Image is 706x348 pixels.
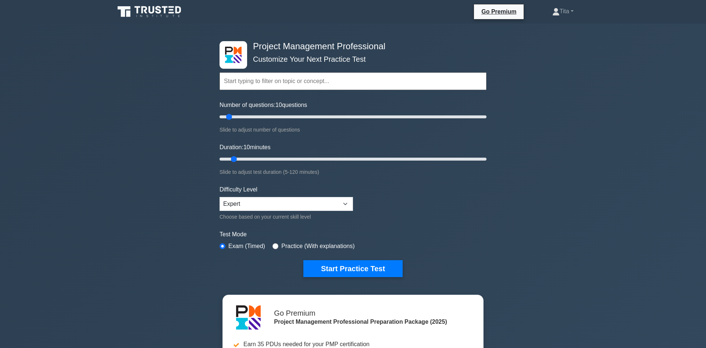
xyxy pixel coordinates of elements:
h4: Project Management Professional [250,41,450,52]
div: Slide to adjust test duration (5-120 minutes) [220,168,486,176]
label: Practice (With explanations) [281,242,354,251]
a: Go Premium [477,7,521,16]
label: Difficulty Level [220,185,257,194]
label: Exam (Timed) [228,242,265,251]
input: Start typing to filter on topic or concept... [220,72,486,90]
button: Start Practice Test [303,260,403,277]
span: 10 [275,102,282,108]
label: Duration: minutes [220,143,271,152]
label: Test Mode [220,230,486,239]
span: 10 [243,144,250,150]
div: Choose based on your current skill level [220,212,353,221]
label: Number of questions: questions [220,101,307,110]
div: Slide to adjust number of questions [220,125,486,134]
a: Tita [535,4,591,19]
